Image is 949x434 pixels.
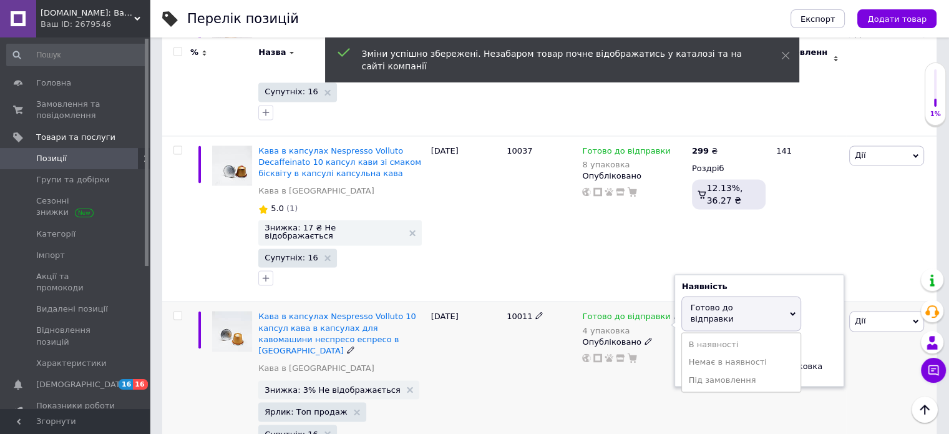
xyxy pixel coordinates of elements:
input: Пошук [6,44,147,66]
div: Ваш ID: 2679546 [41,19,150,30]
span: Готово до відправки [690,303,733,323]
span: Дії [855,316,865,325]
div: Перелік позицій [187,12,299,26]
span: Знижка: 17 ₴ Не відображається [265,224,402,240]
span: 16 [119,379,133,390]
span: Ярлик: Топ продаж [265,407,347,415]
span: Головна [36,77,71,89]
span: 12.13%, 36.27 ₴ [707,183,743,205]
div: Опубліковано [582,337,685,348]
span: 16 [133,379,147,390]
li: В наявності [682,336,801,353]
span: Супутніх: 16 [265,254,318,262]
span: Акції та промокоди [36,271,115,293]
div: Опубліковано [582,170,685,182]
li: Під замовлення [682,371,801,388]
span: Додати товар [867,14,927,24]
div: Наявність [681,281,837,292]
button: Експорт [791,9,845,28]
a: Кава в [GEOGRAPHIC_DATA] [258,185,374,197]
span: Товари та послуги [36,132,115,143]
div: 1% [925,110,945,119]
span: 5.0 [271,204,284,213]
li: Немає в наявності [682,353,801,371]
span: Відновлення позицій [36,325,115,347]
span: Характеристики [36,358,107,369]
div: 8 упаковка [582,160,670,169]
div: Роздріб [692,163,766,174]
span: % [190,47,198,58]
div: ₴ [692,145,718,157]
a: Кава в [GEOGRAPHIC_DATA] [258,363,374,374]
span: Kavalike.com.ua: Ваш особистий кавовий рай! [41,7,134,19]
span: Замовлення та повідомлення [36,99,115,121]
span: 10037 [507,146,532,155]
span: (1) [286,204,298,213]
span: Супутніх: 16 [265,87,318,96]
div: [DATE] [428,136,504,302]
button: Чат з покупцем [921,358,946,383]
button: Додати товар [857,9,937,28]
a: Кава в капсулах Nespresso Volluto 10 капсул кава в капсулах для кавомашини неспресо еспресо в [GE... [258,312,416,355]
div: 141 [769,136,846,302]
button: Наверх [912,397,938,423]
span: Дії [855,150,865,160]
b: 299 [692,146,709,155]
span: Назва [258,47,286,58]
span: Імпорт [36,250,65,261]
span: Сезонні знижки [36,195,115,218]
span: Замовлення [776,47,830,69]
span: Експорт [801,14,835,24]
span: Категорії [36,229,75,240]
span: Групи та добірки [36,174,110,185]
span: Готово до відправки [582,146,670,159]
a: Кава в капсулах Nespresso Volluto Decaffeinato 10 капсул кави зі смаком бісквіту в капсулі капсул... [258,146,421,178]
span: Позиції [36,153,67,164]
img: Кофе в капсулах Nespresso Volluto 10 капсул кофе в капсулах для кофемашин неспрессо эспрессо в ка... [212,311,252,351]
div: Зміни успішно збережені. Незабаром товар почне відображатись у каталозі та на сайті компанії [362,47,750,72]
div: 4 упаковка [582,326,681,335]
span: [DEMOGRAPHIC_DATA] [36,379,129,390]
span: 10011 [507,312,532,321]
span: Знижка: 3% Не відображається [265,385,400,393]
span: Видалені позиції [36,303,108,315]
span: Готово до відправки [582,312,670,325]
img: Кофе в капсулах Nespresso Volluto Decaffeinato 10 капсул кофе со вкусом бисквита в капсуле капсул... [212,145,252,185]
span: Показники роботи компанії [36,400,115,423]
